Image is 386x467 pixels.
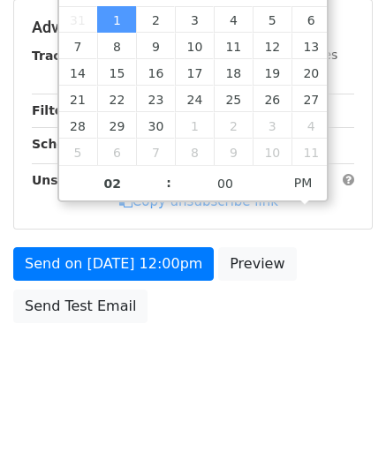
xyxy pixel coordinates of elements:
span: September 20, 2025 [291,59,330,86]
span: October 7, 2025 [136,139,175,165]
a: Preview [218,247,296,281]
span: September 21, 2025 [59,86,98,112]
span: September 3, 2025 [175,6,214,33]
span: October 11, 2025 [291,139,330,165]
strong: Filters [32,103,77,117]
strong: Schedule [32,137,95,151]
input: Hour [59,166,167,201]
span: September 1, 2025 [97,6,136,33]
span: September 27, 2025 [291,86,330,112]
span: September 16, 2025 [136,59,175,86]
span: Click to toggle [279,165,328,200]
span: September 2, 2025 [136,6,175,33]
span: October 2, 2025 [214,112,253,139]
h5: Advanced [32,18,354,37]
span: September 14, 2025 [59,59,98,86]
span: September 9, 2025 [136,33,175,59]
a: Copy unsubscribe link [119,193,278,209]
span: October 3, 2025 [253,112,291,139]
span: September 24, 2025 [175,86,214,112]
a: Send Test Email [13,290,148,323]
span: August 31, 2025 [59,6,98,33]
span: : [166,165,171,200]
span: September 28, 2025 [59,112,98,139]
span: September 8, 2025 [97,33,136,59]
input: Minute [171,166,279,201]
span: October 1, 2025 [175,112,214,139]
span: September 17, 2025 [175,59,214,86]
span: September 26, 2025 [253,86,291,112]
span: September 7, 2025 [59,33,98,59]
span: September 23, 2025 [136,86,175,112]
span: September 5, 2025 [253,6,291,33]
span: October 4, 2025 [291,112,330,139]
span: October 10, 2025 [253,139,291,165]
span: September 12, 2025 [253,33,291,59]
span: September 10, 2025 [175,33,214,59]
span: October 8, 2025 [175,139,214,165]
span: September 22, 2025 [97,86,136,112]
span: September 30, 2025 [136,112,175,139]
strong: Unsubscribe [32,173,118,187]
span: October 6, 2025 [97,139,136,165]
span: September 18, 2025 [214,59,253,86]
span: September 11, 2025 [214,33,253,59]
span: October 9, 2025 [214,139,253,165]
span: September 6, 2025 [291,6,330,33]
iframe: Chat Widget [298,382,386,467]
span: September 4, 2025 [214,6,253,33]
span: September 25, 2025 [214,86,253,112]
strong: Tracking [32,49,91,63]
span: September 19, 2025 [253,59,291,86]
span: September 13, 2025 [291,33,330,59]
span: September 15, 2025 [97,59,136,86]
span: September 29, 2025 [97,112,136,139]
a: Send on [DATE] 12:00pm [13,247,214,281]
span: October 5, 2025 [59,139,98,165]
